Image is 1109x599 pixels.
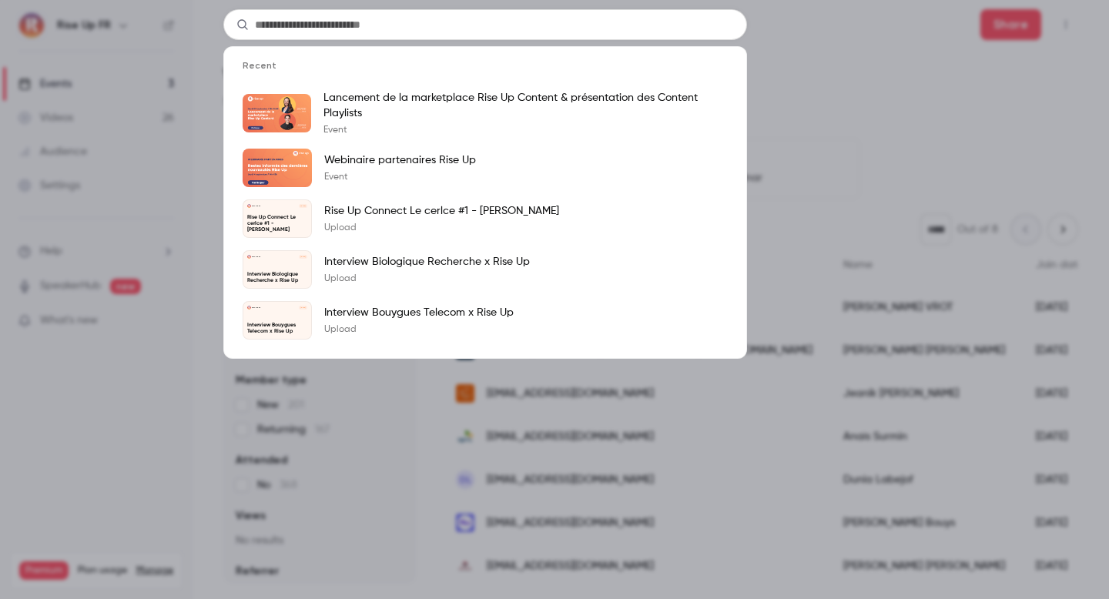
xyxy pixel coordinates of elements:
p: Webinaire partenaires Rise Up [324,152,476,168]
img: Interview Bouygues Telecom x Rise Up [247,306,250,309]
p: Rise Up FR [252,205,260,207]
p: Interview Bouygues Telecom x Rise Up [247,323,307,335]
img: Webinaire partenaires Rise Up [243,149,312,187]
img: Interview Biologique Recherche x Rise Up [247,255,250,258]
span: [DATE] [299,255,307,258]
p: Rise Up Connect Le cerlce #1 - [PERSON_NAME] [324,203,559,219]
p: Event [324,171,476,183]
p: Rise Up Connect Le cerlce #1 - [PERSON_NAME] [247,215,307,233]
p: Interview Bouygues Telecom x Rise Up [324,305,514,320]
img: Rise Up Connect Le cerlce #1 - Thierry Bonetto [247,204,250,207]
span: [DATE] [299,306,307,309]
p: Rise Up FR [252,306,260,309]
p: Interview Biologique Recherche x Rise Up [324,254,530,269]
li: Recent [224,59,746,84]
img: Lancement de la marketplace Rise Up Content & présentation des Content Playlists [243,94,311,132]
p: Upload [324,323,514,336]
span: [DATE] [299,204,307,207]
p: Interview Biologique Recherche x Rise Up [247,272,307,284]
p: Event [323,124,728,136]
p: Lancement de la marketplace Rise Up Content & présentation des Content Playlists [323,90,728,121]
p: Upload [324,222,559,234]
p: Rise Up FR [252,256,260,258]
p: Upload [324,273,530,285]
